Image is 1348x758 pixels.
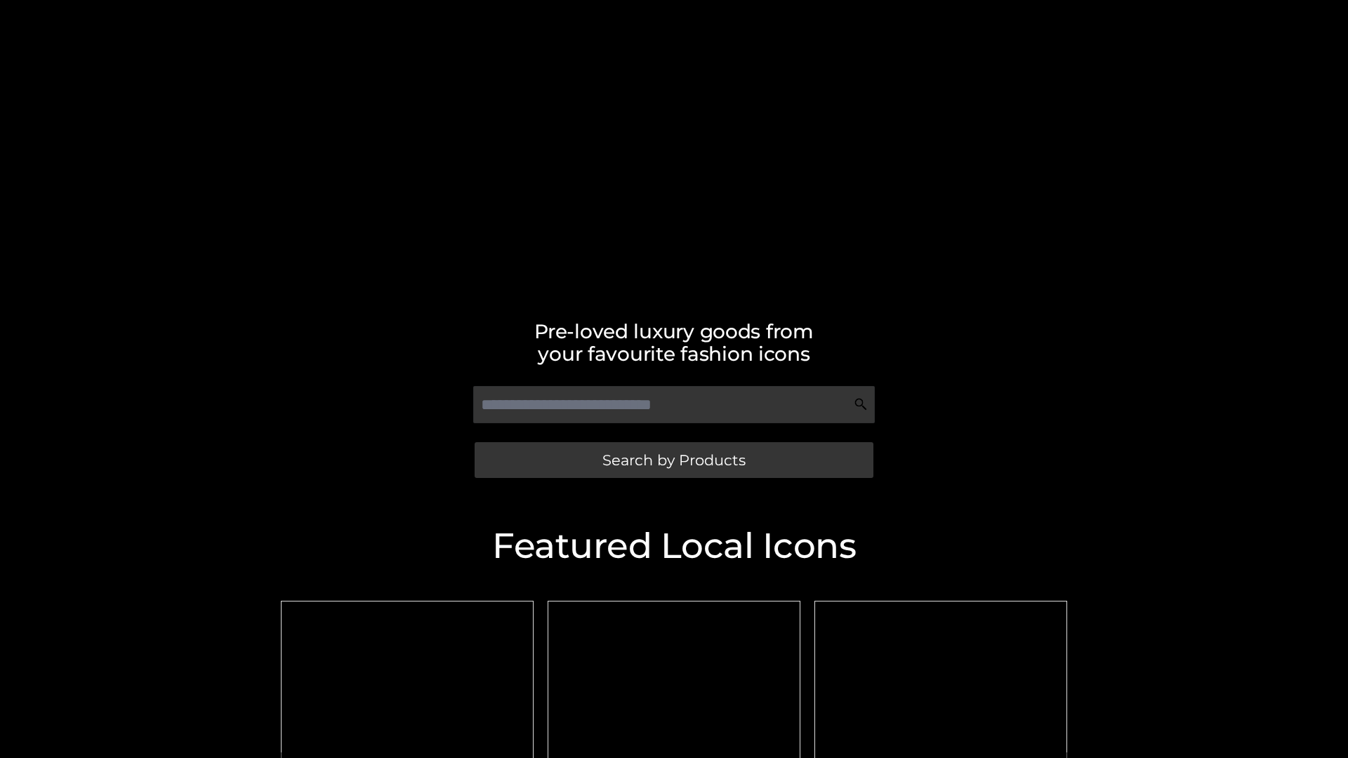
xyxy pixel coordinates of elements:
[602,453,746,467] span: Search by Products
[274,528,1074,564] h2: Featured Local Icons​
[854,397,868,411] img: Search Icon
[475,442,873,478] a: Search by Products
[274,320,1074,365] h2: Pre-loved luxury goods from your favourite fashion icons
